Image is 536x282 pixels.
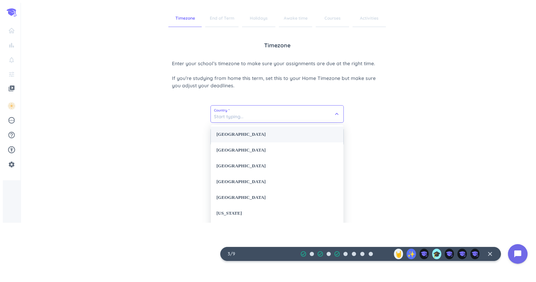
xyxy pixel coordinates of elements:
[264,41,290,49] span: Timezone
[211,127,343,142] div: [GEOGRAPHIC_DATA]
[300,251,307,257] i: check_circle_outline
[211,142,343,158] div: [GEOGRAPHIC_DATA]
[168,10,202,27] span: Timezone
[316,10,349,27] span: Courses
[211,190,343,206] div: [GEOGRAPHIC_DATA]
[214,109,340,112] span: Country *
[8,85,15,92] i: video_library
[334,251,340,257] i: check_circle_outline
[211,174,343,190] div: [GEOGRAPHIC_DATA]
[395,249,402,259] span: 🤘
[211,106,343,122] input: Start typing...
[8,161,15,168] i: settings
[407,249,415,259] span: ✨
[172,60,382,89] span: Enter your school’s timezone to make sure your assignments are due at the right time. If you’re s...
[433,249,441,259] span: 🎓
[279,10,312,27] span: Awake time
[242,10,275,27] span: Holidays
[8,131,15,139] i: help_outline
[228,250,235,257] span: 3 / 9
[205,10,239,27] span: End of Term
[353,10,386,27] span: Activities
[317,251,323,257] i: check_circle_outline
[211,221,343,237] div: [GEOGRAPHIC_DATA]
[211,206,343,221] div: [US_STATE]
[6,159,18,170] a: settings
[211,158,343,174] div: [GEOGRAPHIC_DATA]
[333,110,340,117] i: keyboard_arrow_down
[8,116,15,124] i: pending
[487,250,494,257] i: close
